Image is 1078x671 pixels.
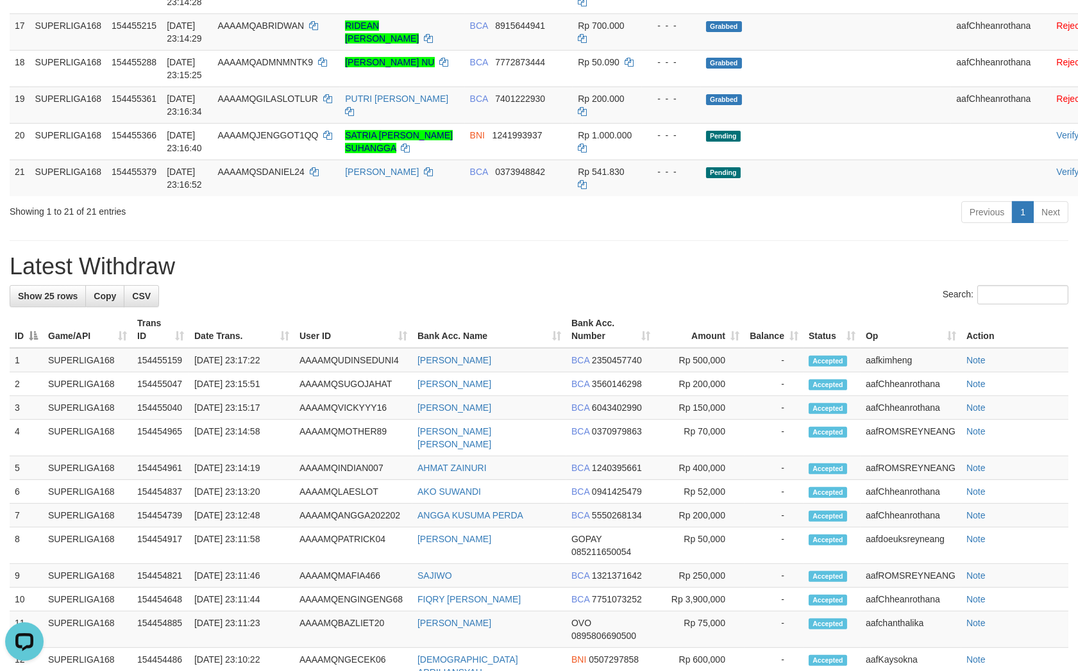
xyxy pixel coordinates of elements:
[132,504,189,527] td: 154454739
[745,372,804,396] td: -
[30,87,107,123] td: SUPERLIGA168
[417,402,491,413] a: [PERSON_NAME]
[294,311,412,348] th: User ID: activate to sort column ascending
[966,426,986,436] a: Note
[10,50,30,87] td: 18
[294,372,412,396] td: AAAAMQSUGOJAHAT
[132,588,189,611] td: 154454648
[861,504,961,527] td: aafChheanrothana
[861,456,961,480] td: aafROMSREYNEANG
[809,655,847,666] span: Accepted
[706,131,741,142] span: Pending
[294,611,412,648] td: AAAAMQBAZLIET20
[417,570,452,581] a: SAJIWO
[578,57,619,67] span: Rp 50.090
[189,456,294,480] td: [DATE] 23:14:19
[167,167,202,190] span: [DATE] 23:16:52
[861,527,961,564] td: aafdoeuksreyneang
[43,311,132,348] th: Game/API: activate to sort column ascending
[112,94,156,104] span: 154455361
[951,87,1051,123] td: aafChheanrothana
[861,564,961,588] td: aafROMSREYNEANG
[571,510,589,520] span: BCA
[571,654,586,665] span: BNI
[655,396,745,420] td: Rp 150,000
[592,426,642,436] span: Copy 0370979863 to clipboard
[85,285,124,307] a: Copy
[966,534,986,544] a: Note
[43,611,132,648] td: SUPERLIGA168
[578,130,632,140] span: Rp 1.000.000
[10,564,43,588] td: 9
[861,372,961,396] td: aafChheanrothana
[966,486,986,497] a: Note
[571,547,631,557] span: Copy 085211650054 to clipboard
[861,480,961,504] td: aafChheanrothana
[706,94,742,105] span: Grabbed
[30,50,107,87] td: SUPERLIGA168
[10,254,1068,279] h1: Latest Withdraw
[592,402,642,413] span: Copy 6043402990 to clipboard
[966,379,986,389] a: Note
[5,5,44,44] button: Open LiveChat chat widget
[43,372,132,396] td: SUPERLIGA168
[189,564,294,588] td: [DATE] 23:11:46
[745,396,804,420] td: -
[647,56,696,69] div: - - -
[112,167,156,177] span: 154455379
[189,611,294,648] td: [DATE] 23:11:23
[10,420,43,456] td: 4
[571,618,591,628] span: OVO
[189,311,294,348] th: Date Trans.: activate to sort column ascending
[217,130,318,140] span: AAAAMQJENGGOT1QQ
[571,426,589,436] span: BCA
[417,486,481,497] a: AKO SUWANDI
[167,130,202,153] span: [DATE] 23:16:40
[132,348,189,372] td: 154455159
[809,379,847,390] span: Accepted
[189,396,294,420] td: [DATE] 23:15:17
[417,618,491,628] a: [PERSON_NAME]
[294,420,412,456] td: AAAAMQMOTHER89
[571,631,636,641] span: Copy 0895806690500 to clipboard
[861,311,961,348] th: Op: activate to sort column ascending
[745,527,804,564] td: -
[10,200,439,218] div: Showing 1 to 21 of 21 entries
[745,348,804,372] td: -
[10,123,30,160] td: 20
[861,348,961,372] td: aafkimheng
[417,510,523,520] a: ANGGA KUSUMA PERDA
[966,654,986,665] a: Note
[294,527,412,564] td: AAAAMQPATRICK04
[132,456,189,480] td: 154454961
[94,291,116,301] span: Copy
[132,611,189,648] td: 154454885
[592,486,642,497] span: Copy 0941425479 to clipboard
[745,420,804,456] td: -
[43,348,132,372] td: SUPERLIGA168
[189,504,294,527] td: [DATE] 23:12:48
[571,570,589,581] span: BCA
[189,588,294,611] td: [DATE] 23:11:44
[124,285,159,307] a: CSV
[132,396,189,420] td: 154455040
[966,355,986,365] a: Note
[417,463,487,473] a: AHMAT ZAINURI
[470,130,485,140] span: BNI
[43,527,132,564] td: SUPERLIGA168
[294,480,412,504] td: AAAAMQLAESLOT
[578,167,624,177] span: Rp 541.830
[495,21,545,31] span: Copy 8915644941 to clipboard
[861,588,961,611] td: aafChheanrothana
[112,57,156,67] span: 154455288
[578,21,624,31] span: Rp 700.000
[10,13,30,50] td: 17
[43,588,132,611] td: SUPERLIGA168
[112,21,156,31] span: 154455215
[589,654,639,665] span: Copy 0507297858 to clipboard
[571,355,589,365] span: BCA
[745,564,804,588] td: -
[294,396,412,420] td: AAAAMQVICKYYY16
[10,456,43,480] td: 5
[345,94,448,104] a: PUTRI [PERSON_NAME]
